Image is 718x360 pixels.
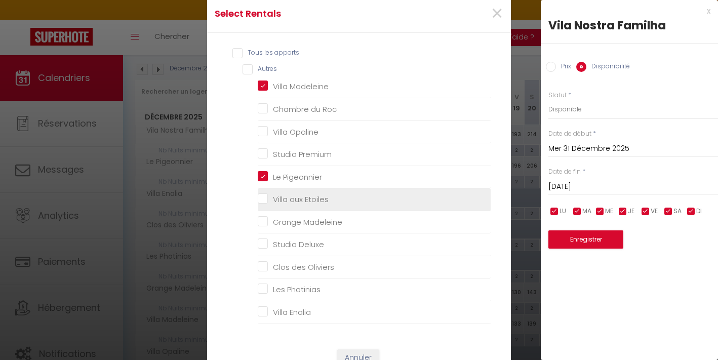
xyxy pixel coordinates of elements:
[696,207,702,216] span: DI
[651,207,658,216] span: VE
[548,91,567,100] label: Statut
[560,207,566,216] span: LU
[605,207,613,216] span: ME
[586,62,630,73] label: Disponibilité
[556,62,571,73] label: Prix
[273,172,322,182] span: Le Pigeonnier
[548,167,581,177] label: Date de fin
[215,7,403,21] h4: Select Rentals
[548,17,710,33] div: Vila Nostra Familha
[548,129,591,139] label: Date de début
[548,230,623,249] button: Enregistrer
[628,207,634,216] span: JE
[673,207,682,216] span: SA
[273,104,337,114] span: Chambre du Roc
[491,3,503,25] button: Close
[582,207,591,216] span: MA
[273,217,342,227] span: Grange Madeleine
[273,262,334,272] span: Clos des Oliviers
[273,127,318,137] span: Villa Opaline
[541,5,710,17] div: x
